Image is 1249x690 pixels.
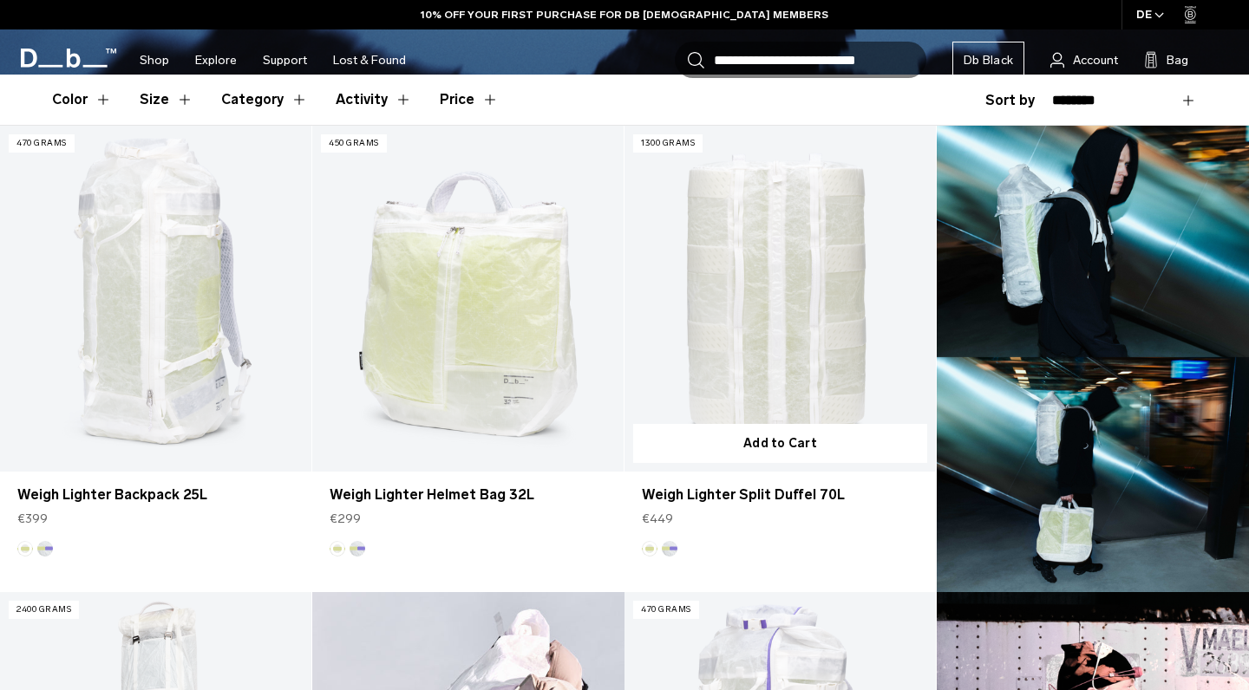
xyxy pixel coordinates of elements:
a: 10% OFF YOUR FIRST PURCHASE FOR DB [DEMOGRAPHIC_DATA] MEMBERS [421,7,828,23]
button: Diffusion [330,541,345,557]
a: Db Black [952,42,1024,78]
img: Content block image [937,126,1249,592]
a: Weigh Lighter Split Duffel 70L [624,126,936,472]
a: Account [1050,49,1118,70]
p: 2400 grams [9,601,79,619]
p: 1300 grams [633,134,703,153]
button: Toggle Filter [140,75,193,125]
button: Diffusion [642,541,657,557]
a: Support [263,29,307,91]
button: Add to Cart [633,424,927,463]
button: Toggle Filter [52,75,112,125]
span: €449 [642,510,673,528]
a: Shop [140,29,169,91]
a: Explore [195,29,237,91]
span: €399 [17,510,48,528]
button: Aurora [662,541,677,557]
button: Diffusion [17,541,33,557]
a: Lost & Found [333,29,406,91]
button: Aurora [350,541,365,557]
span: €299 [330,510,361,528]
button: Toggle Price [440,75,499,125]
p: 450 grams [321,134,387,153]
button: Aurora [37,541,53,557]
a: Weigh Lighter Backpack 25L [17,485,294,505]
a: Weigh Lighter Split Duffel 70L [642,485,919,505]
p: 470 grams [633,601,699,619]
button: Toggle Filter [336,75,412,125]
nav: Main Navigation [127,29,419,91]
p: 470 grams [9,134,75,153]
span: Account [1073,51,1118,69]
a: Weigh Lighter Helmet Bag 32L [330,485,606,505]
a: Weigh Lighter Helmet Bag 32L [312,126,624,472]
button: Bag [1144,49,1188,70]
span: Bag [1167,51,1188,69]
button: Toggle Filter [221,75,308,125]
